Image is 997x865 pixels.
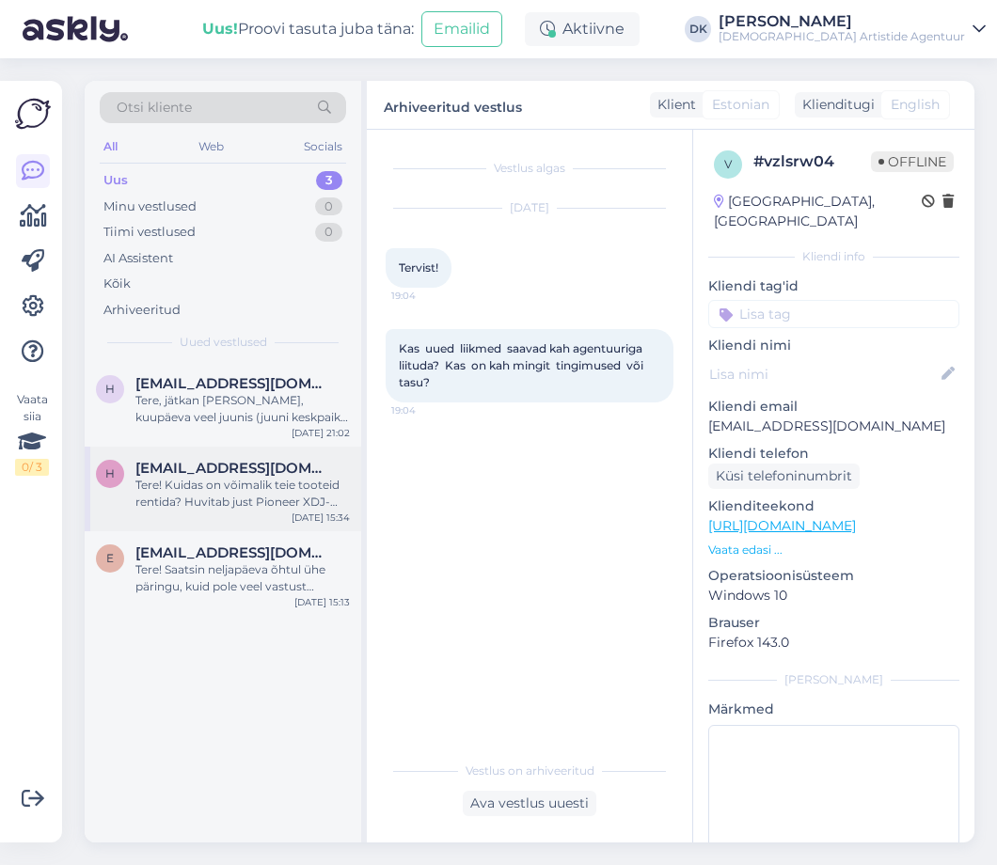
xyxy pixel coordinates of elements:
[685,16,711,42] div: DK
[712,95,769,115] span: Estonian
[708,496,959,516] p: Klienditeekond
[117,98,192,118] span: Otsi kliente
[650,95,696,115] div: Klient
[180,334,267,351] span: Uued vestlused
[708,444,959,464] p: Kliendi telefon
[708,586,959,605] p: Windows 10
[708,397,959,417] p: Kliendi email
[300,134,346,159] div: Socials
[135,477,350,511] div: Tere! Kuidas on võimalik teie tooteid rentida? Huvitab just Pioneer XDJ-RX2 DJ konsooli rent.
[386,199,673,216] div: [DATE]
[315,197,342,216] div: 0
[708,517,856,534] a: [URL][DOMAIN_NAME]
[708,336,959,355] p: Kliendi nimi
[391,289,462,303] span: 19:04
[100,134,121,159] div: All
[708,700,959,719] p: Märkmed
[719,14,965,29] div: [PERSON_NAME]
[292,426,350,440] div: [DATE] 21:02
[15,391,49,476] div: Vaata siia
[15,96,51,132] img: Askly Logo
[891,95,940,115] span: English
[708,566,959,586] p: Operatsioonisüsteem
[871,151,954,172] span: Offline
[399,341,648,389] span: Kas uued liikmed saavad kah agentuuriga liituda? Kas on kah mingit tingimused või tasu?
[525,12,640,46] div: Aktiivne
[135,375,331,392] span: hele.teppo@gmail.com
[105,382,115,396] span: h
[202,18,414,40] div: Proovi tasuta juba täna:
[724,157,732,171] span: v
[103,197,197,216] div: Minu vestlused
[292,511,350,525] div: [DATE] 15:34
[708,248,959,265] div: Kliendi info
[386,160,673,177] div: Vestlus algas
[708,417,959,436] p: [EMAIL_ADDRESS][DOMAIN_NAME]
[135,561,350,595] div: Tere! Saatsin neljapäeva õhtul ühe päringu, kuid pole veel vastust saanud. Kuna üritus juba sel l...
[463,791,596,816] div: Ava vestlus uuesti
[421,11,502,47] button: Emailid
[103,171,128,190] div: Uus
[709,364,938,385] input: Lisa nimi
[399,260,438,275] span: Tervist!
[103,275,131,293] div: Kõik
[135,460,331,477] span: hoberudolf@gmail.com
[106,551,114,565] span: e
[391,403,462,417] span: 19:04
[466,763,594,779] span: Vestlus on arhiveeritud
[708,613,959,633] p: Brauser
[105,466,115,480] span: h
[708,464,860,489] div: Küsi telefoninumbrit
[714,192,922,231] div: [GEOGRAPHIC_DATA], [GEOGRAPHIC_DATA]
[753,150,871,173] div: # vzlsrw04
[103,249,173,268] div: AI Assistent
[384,92,522,118] label: Arhiveeritud vestlus
[103,301,181,320] div: Arhiveeritud
[708,633,959,653] p: Firefox 143.0
[103,223,196,242] div: Tiimi vestlused
[795,95,875,115] div: Klienditugi
[316,171,342,190] div: 3
[708,671,959,688] div: [PERSON_NAME]
[708,542,959,558] p: Vaata edasi ...
[719,14,986,44] a: [PERSON_NAME][DEMOGRAPHIC_DATA] Artistide Agentuur
[135,544,331,561] span: erkkis@gmail.com
[15,459,49,476] div: 0 / 3
[202,20,238,38] b: Uus!
[719,29,965,44] div: [DEMOGRAPHIC_DATA] Artistide Agentuur
[135,392,350,426] div: Tere, jätkan [PERSON_NAME], kuupäeva veel juunis (juuni keskpaik arvatavasti) täpselt ei tea, aga...
[708,276,959,296] p: Kliendi tag'id
[294,595,350,609] div: [DATE] 15:13
[315,223,342,242] div: 0
[708,300,959,328] input: Lisa tag
[195,134,228,159] div: Web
